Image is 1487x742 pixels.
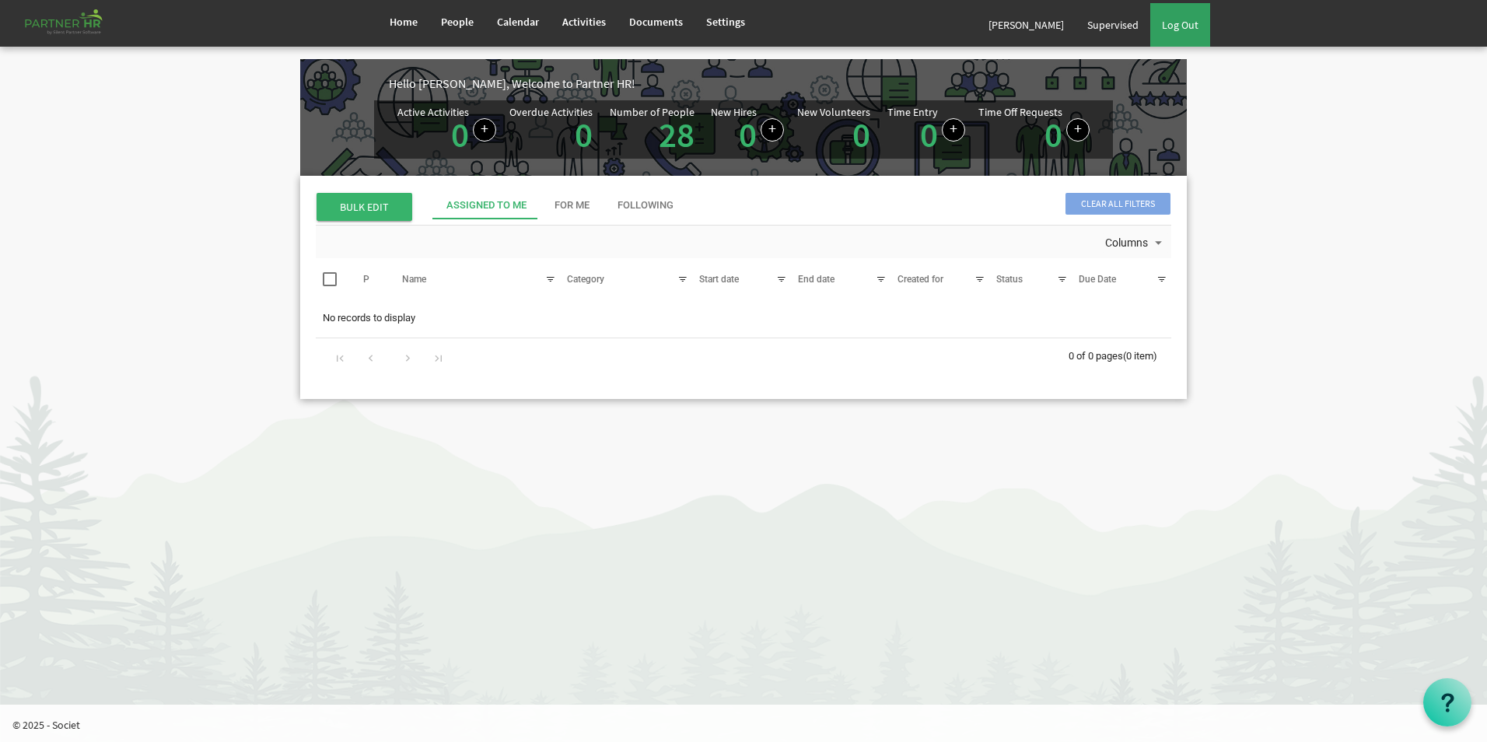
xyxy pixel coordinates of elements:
span: Columns [1104,233,1149,253]
a: 0 [920,113,938,156]
div: Number of Time Entries [887,107,965,152]
a: 0 [852,113,870,156]
a: Supervised [1076,3,1150,47]
span: Due Date [1079,274,1116,285]
span: Created for [897,274,943,285]
div: For Me [555,198,590,213]
span: Settings [706,15,745,29]
a: Add new person to Partner HR [761,118,784,142]
a: Log hours [942,118,965,142]
span: Documents [629,15,683,29]
div: People hired in the last 7 days [711,107,784,152]
span: People [441,15,474,29]
div: Total number of active people in Partner HR [610,107,698,152]
span: Status [996,274,1023,285]
div: 0 of 0 pages (0 item) [1069,338,1171,371]
div: Time Entry [887,107,938,117]
a: 0 [575,113,593,156]
div: Columns [1102,226,1169,258]
span: Category [567,274,604,285]
span: 0 of 0 pages [1069,350,1123,362]
span: Calendar [497,15,539,29]
div: New Hires [711,107,757,117]
span: Supervised [1087,18,1139,32]
a: Create a new Activity [473,118,496,142]
div: Hello [PERSON_NAME], Welcome to Partner HR! [389,75,1187,93]
a: 0 [1044,113,1062,156]
a: Create a new time off request [1066,118,1090,142]
div: Go to next page [397,346,418,368]
span: P [363,274,369,285]
a: 0 [451,113,469,156]
a: [PERSON_NAME] [977,3,1076,47]
div: tab-header [432,191,1288,219]
div: Following [618,198,674,213]
div: Assigned To Me [446,198,527,213]
div: Active Activities [397,107,469,117]
span: BULK EDIT [317,193,412,221]
span: Name [402,274,426,285]
a: Log Out [1150,3,1210,47]
button: Columns [1102,233,1169,254]
div: Go to last page [428,346,449,368]
a: 28 [659,113,695,156]
span: (0 item) [1123,350,1157,362]
span: End date [798,274,834,285]
div: Number of active time off requests [978,107,1090,152]
div: New Volunteers [797,107,870,117]
div: Volunteer hired in the last 7 days [797,107,874,152]
div: Number of active Activities in Partner HR [397,107,496,152]
a: 0 [739,113,757,156]
span: Home [390,15,418,29]
div: Number of People [610,107,695,117]
span: Clear all filters [1065,193,1170,215]
span: Start date [699,274,739,285]
div: Activities assigned to you for which the Due Date is passed [509,107,597,152]
div: Overdue Activities [509,107,593,117]
div: Time Off Requests [978,107,1062,117]
p: © 2025 - Societ [12,717,1487,733]
div: Go to previous page [360,346,381,368]
div: Go to first page [330,346,351,368]
span: Activities [562,15,606,29]
td: No records to display [316,303,1171,333]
